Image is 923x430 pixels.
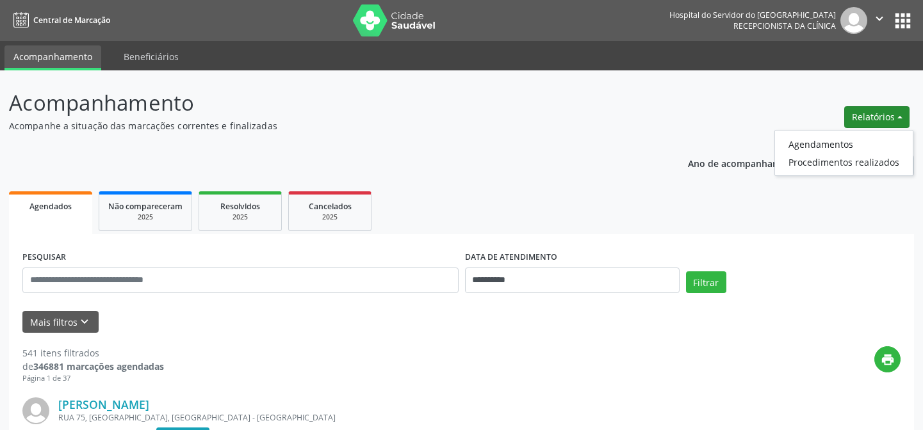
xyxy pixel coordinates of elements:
a: Central de Marcação [9,10,110,31]
img: img [22,397,49,424]
a: Beneficiários [115,45,188,68]
span: Não compareceram [108,201,183,212]
span: Agendados [29,201,72,212]
i:  [872,12,886,26]
button: Mais filtroskeyboard_arrow_down [22,311,99,333]
div: RUA 75, [GEOGRAPHIC_DATA], [GEOGRAPHIC_DATA] - [GEOGRAPHIC_DATA] [58,412,708,423]
i: keyboard_arrow_down [78,315,92,329]
span: Resolvidos [220,201,260,212]
span: Recepcionista da clínica [733,20,836,31]
a: Agendamentos [775,135,913,153]
a: [PERSON_NAME] [58,397,149,411]
label: DATA DE ATENDIMENTO [465,248,557,267]
span: Cancelados [309,201,352,212]
button: Relatórios [844,106,910,128]
strong: 346881 marcações agendadas [33,360,164,372]
div: Hospital do Servidor do [GEOGRAPHIC_DATA] [669,10,836,20]
button: Filtrar [686,271,726,293]
a: Acompanhamento [4,45,101,70]
p: Ano de acompanhamento [688,155,801,171]
img: img [840,7,867,34]
div: 2025 [108,212,183,222]
span: Central de Marcação [33,15,110,26]
button: apps [892,10,914,32]
div: 541 itens filtrados [22,346,164,360]
button: print [874,346,901,372]
div: 2025 [208,212,272,222]
ul: Relatórios [774,130,913,176]
button:  [867,7,892,34]
div: 2025 [298,212,362,222]
p: Acompanhamento [9,87,642,119]
i: print [881,353,895,367]
a: Procedimentos realizados [775,153,913,171]
div: de [22,360,164,373]
p: Acompanhe a situação das marcações correntes e finalizadas [9,119,642,132]
div: Página 1 de 37 [22,373,164,384]
label: PESQUISAR [22,248,66,267]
